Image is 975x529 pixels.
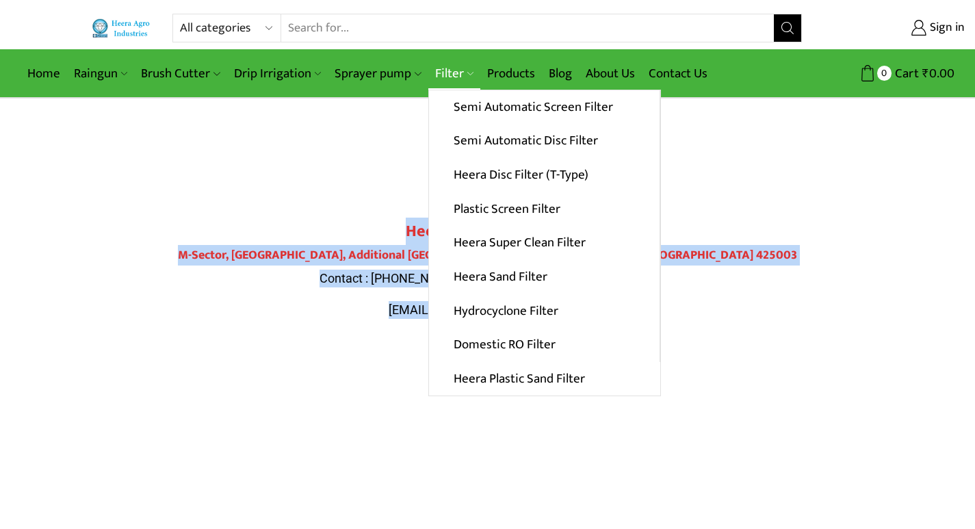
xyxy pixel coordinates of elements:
[480,57,542,90] a: Products
[429,90,660,125] a: Semi Automatic Screen Filter
[774,14,801,42] button: Search button
[579,57,642,90] a: About Us
[428,57,480,90] a: Filter
[389,302,586,317] span: [EMAIL_ADDRESS][DOMAIN_NAME]
[429,294,660,328] a: Hydrocyclone Filter
[328,57,428,90] a: Sprayer pump
[134,57,226,90] a: Brush Cutter
[922,63,929,84] span: ₹
[429,328,660,362] a: Domestic RO Filter
[429,192,660,226] a: Plastic Screen Filter
[67,57,134,90] a: Raingun
[642,57,714,90] a: Contact Us
[281,14,775,42] input: Search for...
[429,124,660,158] a: Semi Automatic Disc Filter
[105,248,871,263] h4: M-Sector, [GEOGRAPHIC_DATA], Additional [GEOGRAPHIC_DATA], [GEOGRAPHIC_DATA], [GEOGRAPHIC_DATA] 4...
[892,64,919,83] span: Cart
[429,362,660,396] a: Heera Plastic Sand Filter
[227,57,328,90] a: Drip Irrigation
[816,61,954,86] a: 0 Cart ₹0.00
[429,158,660,192] a: Heera Disc Filter (T-Type)
[320,271,655,285] span: Contact : [PHONE_NUMBER], [PHONE_NUMBER], 9307300144
[926,19,965,37] span: Sign in
[429,260,660,294] a: Heera Sand Filter
[822,16,965,40] a: Sign in
[542,57,579,90] a: Blog
[429,226,660,260] a: Heera Super Clean Filter
[21,57,67,90] a: Home
[406,218,569,245] strong: Heera Agro Industries
[922,63,954,84] bdi: 0.00
[877,66,892,80] span: 0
